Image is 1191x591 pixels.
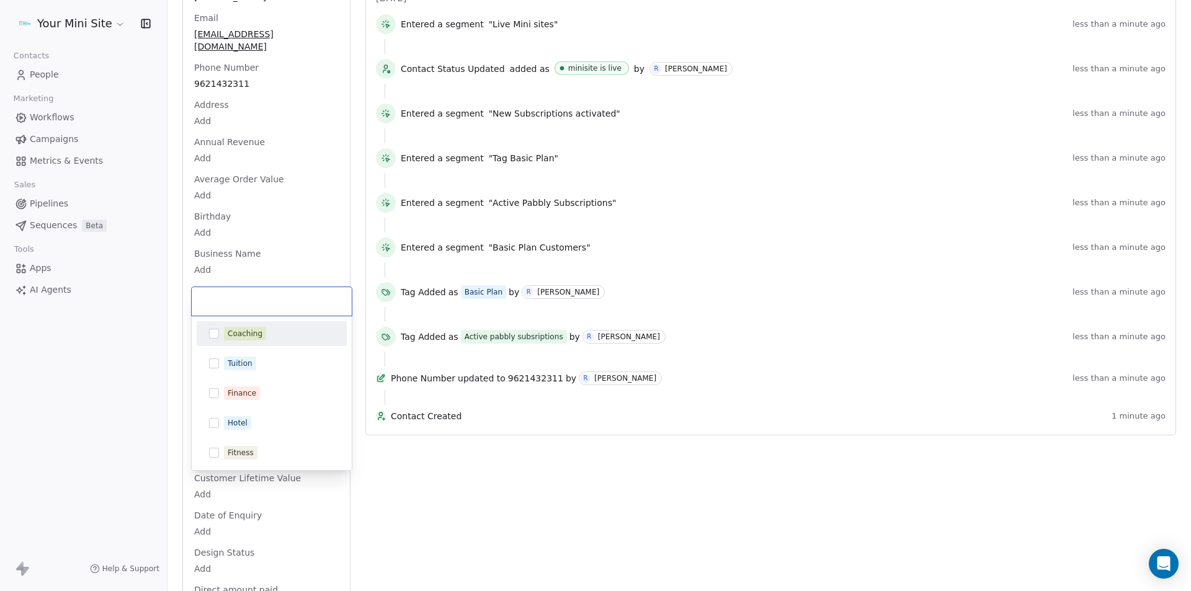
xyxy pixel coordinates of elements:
[228,388,256,399] div: Finance
[228,328,262,339] div: Coaching
[228,417,248,429] div: Hotel
[197,321,347,465] div: Suggestions
[228,447,254,458] div: Fitness
[228,358,252,369] div: Tuition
